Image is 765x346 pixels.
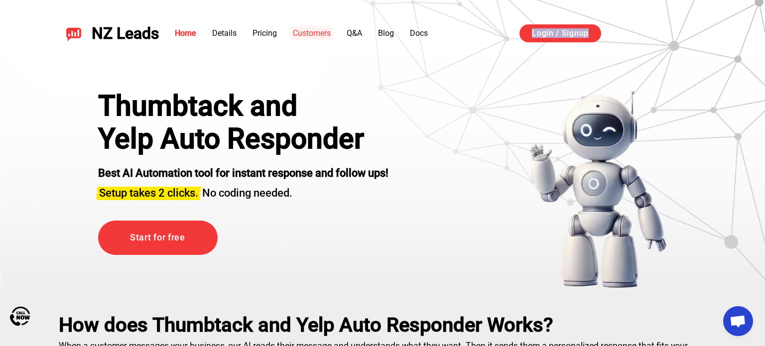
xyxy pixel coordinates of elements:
h2: How does Thumbtack and Yelp Auto Responder Works? [59,314,706,337]
img: yelp bot [528,90,667,289]
strong: Best AI Automation tool for instant response and follow ups! [98,167,388,179]
span: Setup takes 2 clicks. [99,187,198,199]
span: NZ Leads [92,24,159,43]
div: Thumbtack and [98,90,388,122]
div: Open chat [723,306,753,336]
a: Customers [293,28,331,38]
a: Q&A [347,28,362,38]
a: Login / Signup [519,24,601,42]
a: Start for free [98,221,218,255]
img: NZ Leads logo [66,25,82,41]
img: Call Now [10,306,30,326]
a: Pricing [253,28,277,38]
a: Home [175,28,196,38]
iframe: Sign in with Google Button [611,23,712,45]
h1: Yelp Auto Responder [98,122,388,155]
h3: No coding needed. [98,181,388,201]
a: Blog [378,28,394,38]
a: Details [212,28,237,38]
a: Docs [410,28,428,38]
